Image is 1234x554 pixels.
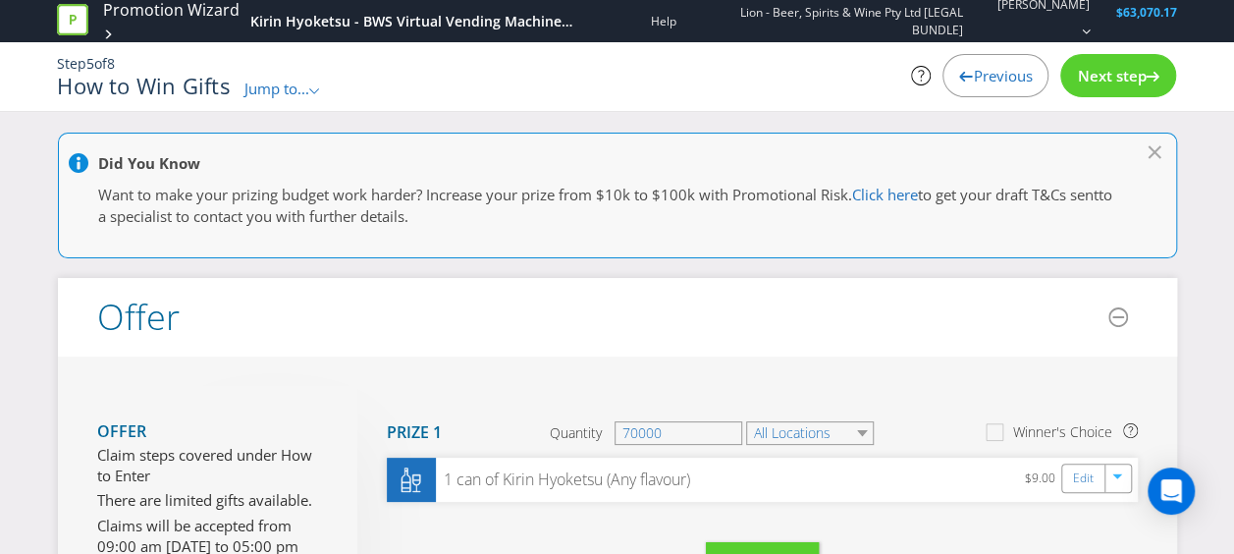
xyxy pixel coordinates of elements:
[94,54,107,73] span: of
[973,66,1032,85] span: Previous
[250,12,575,31] div: Kirin Hyoketsu - BWS Virtual Vending Machine 2025
[107,54,115,73] span: 8
[98,185,852,204] span: Want to make your prizing budget work harder? Increase your prize from $10k to $100k with Promoti...
[550,423,602,443] span: Quantity
[57,74,230,97] h1: How to Win Gifts
[1148,468,1195,515] div: Open Intercom Messenger
[97,423,328,441] h4: Offer
[1115,4,1176,21] span: $63,070.17
[704,4,963,37] span: Lion - Beer, Spirits & Wine Pty Ltd [LEGAL BUNDLE]
[1025,468,1061,492] div: $9.00
[387,424,442,442] h4: Prize 1
[97,445,328,487] p: Claim steps covered under How to Enter
[1073,468,1094,490] a: Edit
[1013,422,1112,442] div: Winner's Choice
[86,54,94,73] span: 5
[852,185,918,204] a: Click here
[244,79,309,98] span: Jump to...
[436,469,690,491] div: 1 can of Kirin Hyoketsu (Any flavour)
[97,490,328,511] p: There are limited gifts available.
[97,298,180,337] h2: Offer
[1077,66,1146,85] span: Next step
[57,54,86,73] span: Step
[98,185,1112,225] span: to get your draft T&Cs sentto a specialist to contact you with further details.
[651,13,676,29] a: Help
